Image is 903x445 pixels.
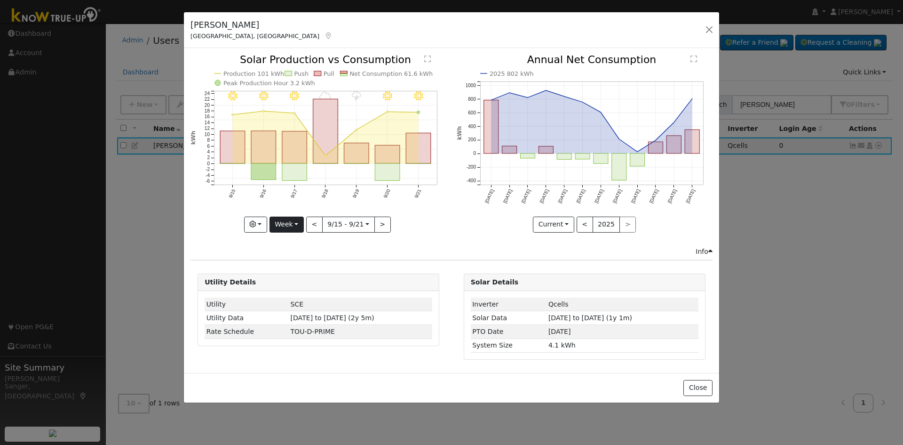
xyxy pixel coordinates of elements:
text: [DATE] [630,188,641,204]
circle: onclick="" [617,138,621,141]
i: 9/16 - Clear [259,91,269,101]
rect: onclick="" [282,164,307,181]
i: 9/19 - Thunderstorms [352,91,361,101]
text: 800 [468,97,476,102]
text: 10 [205,132,210,137]
text:  [690,55,697,63]
rect: onclick="" [251,164,276,180]
rect: onclick="" [557,154,571,160]
text: 12 [205,126,210,131]
button: < [577,217,593,233]
rect: onclick="" [612,154,626,180]
td: System Size [471,339,547,352]
i: 9/18 - Cloudy [320,91,332,101]
circle: onclick="" [635,150,639,154]
text: [DATE] [594,188,604,204]
text: 9/17 [290,188,298,199]
circle: onclick="" [507,91,511,95]
text: 9/20 [383,188,391,199]
rect: onclick="" [251,131,276,163]
circle: onclick="" [293,113,295,114]
text: 4 [207,149,210,154]
rect: onclick="" [313,99,338,164]
circle: onclick="" [562,95,566,98]
text: [DATE] [685,188,696,204]
text: 2025 802 kWh [490,70,534,77]
circle: onclick="" [489,98,493,102]
span: ID: WY69VUIWT, authorized: 05/15/24 [291,300,304,308]
span: [DATE] [548,328,571,335]
rect: onclick="" [375,164,400,181]
rect: onclick="" [648,142,663,154]
span: [GEOGRAPHIC_DATA], [GEOGRAPHIC_DATA] [190,32,319,40]
rect: onclick="" [666,136,681,154]
td: Inverter [471,298,547,311]
rect: onclick="" [539,146,553,154]
rect: onclick="" [375,146,400,164]
button: < [306,217,323,233]
button: 9/15 - 9/21 [322,217,375,233]
i: 9/17 - Clear [290,91,300,101]
circle: onclick="" [690,97,694,101]
button: Close [683,380,712,396]
text: 600 [468,110,476,115]
circle: onclick="" [580,100,584,104]
h5: [PERSON_NAME] [190,19,333,31]
td: Rate Schedule [205,325,289,339]
text: Peak Production Hour 3.2 kWh [223,80,315,87]
circle: onclick="" [325,155,326,157]
rect: onclick="" [483,100,498,154]
rect: onclick="" [630,154,644,166]
text: [DATE] [575,188,586,204]
rect: onclick="" [685,130,699,154]
text: 22 [205,97,210,102]
circle: onclick="" [262,110,264,112]
text: 9/19 [352,188,360,199]
text: kWh [190,131,197,145]
text: [DATE] [502,188,513,204]
span: 61 [291,328,335,335]
text: -6 [206,179,210,184]
circle: onclick="" [387,111,388,113]
circle: onclick="" [672,121,676,125]
circle: onclick="" [526,96,530,100]
rect: onclick="" [575,154,590,159]
text: -2 [206,167,210,172]
button: 2025 [593,217,620,233]
strong: Utility Details [205,278,256,286]
text: 16 [205,114,210,120]
circle: onclick="" [232,114,234,116]
text: [DATE] [520,188,531,204]
text: Production 101 kWh [223,70,284,77]
text: 9/16 [259,188,267,199]
text: 0 [473,151,476,156]
circle: onclick="" [356,129,357,131]
td: Utility Data [205,311,289,325]
button: Week [269,217,304,233]
text: [DATE] [484,188,495,204]
rect: onclick="" [344,143,369,163]
text: 0 [207,161,210,166]
text: [DATE] [648,188,659,204]
rect: onclick="" [220,131,245,164]
strong: Solar Details [471,278,518,286]
text: Solar Production vs Consumption [240,54,411,65]
text: [DATE] [557,188,568,204]
text: [DATE] [612,188,623,204]
text: [DATE] [666,188,677,204]
span: [DATE] to [DATE] (1y 1m) [548,314,632,322]
text: 9/21 [414,188,422,199]
text: 1000 [465,83,476,88]
rect: onclick="" [282,131,307,163]
text: 2 [207,155,210,161]
text: 24 [205,91,210,96]
span: 4.1 kWh [548,341,576,349]
text: 9/18 [321,188,329,199]
circle: onclick="" [544,89,548,92]
text: Push [294,70,309,77]
circle: onclick="" [654,138,657,142]
td: Solar Data [471,311,547,325]
td: Utility [205,298,289,311]
button: Current [533,217,574,233]
text: Pull [324,70,334,77]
